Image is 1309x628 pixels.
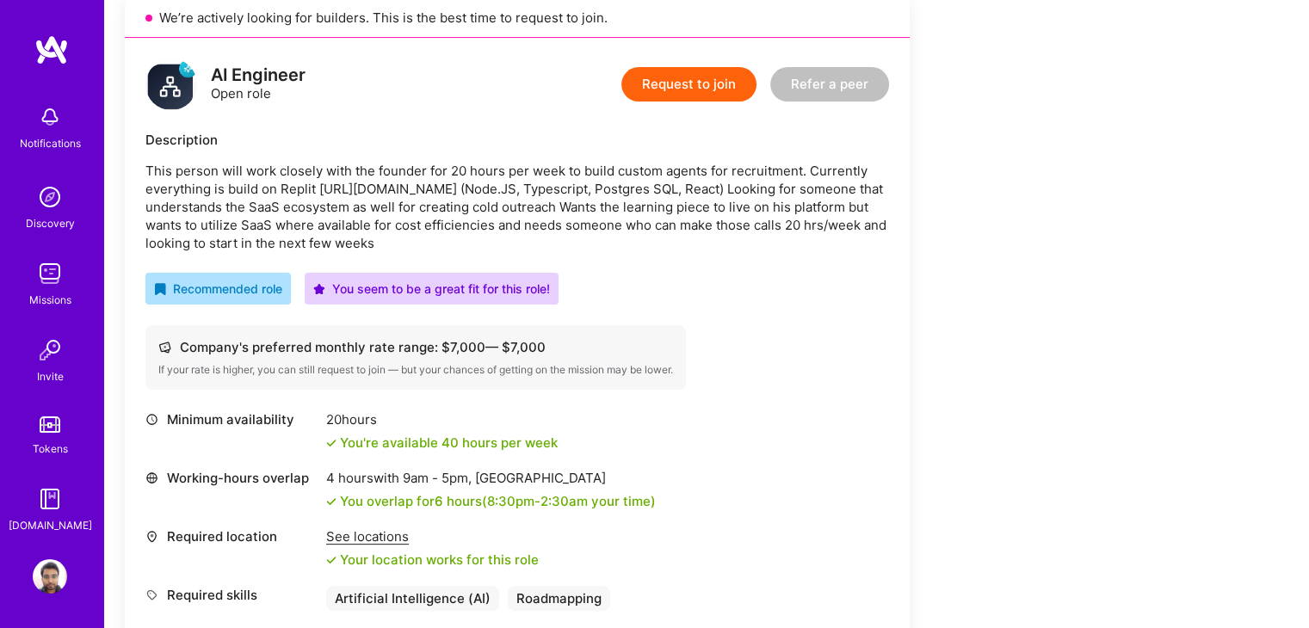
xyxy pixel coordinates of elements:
[145,471,158,484] i: icon World
[313,283,325,295] i: icon PurpleStar
[326,438,337,448] i: icon Check
[326,496,337,507] i: icon Check
[487,493,588,509] span: 8:30pm - 2:30am
[211,66,306,84] div: AI Engineer
[399,470,475,486] span: 9am - 5pm ,
[9,516,92,534] div: [DOMAIN_NAME]
[211,66,306,102] div: Open role
[145,530,158,543] i: icon Location
[33,100,67,134] img: bell
[33,482,67,516] img: guide book
[33,559,67,594] img: User Avatar
[20,134,81,152] div: Notifications
[158,338,673,356] div: Company's preferred monthly rate range: $ 7,000 — $ 7,000
[40,416,60,433] img: tokens
[158,341,171,354] i: icon Cash
[340,492,656,510] div: You overlap for 6 hours ( your time)
[145,469,318,487] div: Working-hours overlap
[145,410,318,428] div: Minimum availability
[145,586,318,604] div: Required skills
[621,67,756,102] button: Request to join
[145,131,889,149] div: Description
[145,162,889,252] p: This person will work closely with the founder for 20 hours per week to build custom agents for r...
[313,280,550,298] div: You seem to be a great fit for this role!
[29,291,71,309] div: Missions
[145,58,197,110] img: logo
[326,555,337,565] i: icon Check
[33,440,68,458] div: Tokens
[145,588,158,601] i: icon Tag
[158,363,673,377] div: If your rate is higher, you can still request to join — but your chances of getting on the missio...
[326,527,539,545] div: See locations
[154,283,166,295] i: icon RecommendedBadge
[34,34,69,65] img: logo
[326,551,539,569] div: Your location works for this role
[326,586,499,611] div: Artificial Intelligence (AI)
[28,559,71,594] a: User Avatar
[326,410,558,428] div: 20 hours
[33,180,67,214] img: discovery
[508,586,610,611] div: Roadmapping
[770,67,889,102] button: Refer a peer
[145,413,158,426] i: icon Clock
[145,527,318,545] div: Required location
[33,333,67,367] img: Invite
[326,469,656,487] div: 4 hours with [GEOGRAPHIC_DATA]
[37,367,64,385] div: Invite
[154,280,282,298] div: Recommended role
[33,256,67,291] img: teamwork
[26,214,75,232] div: Discovery
[326,434,558,452] div: You're available 40 hours per week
